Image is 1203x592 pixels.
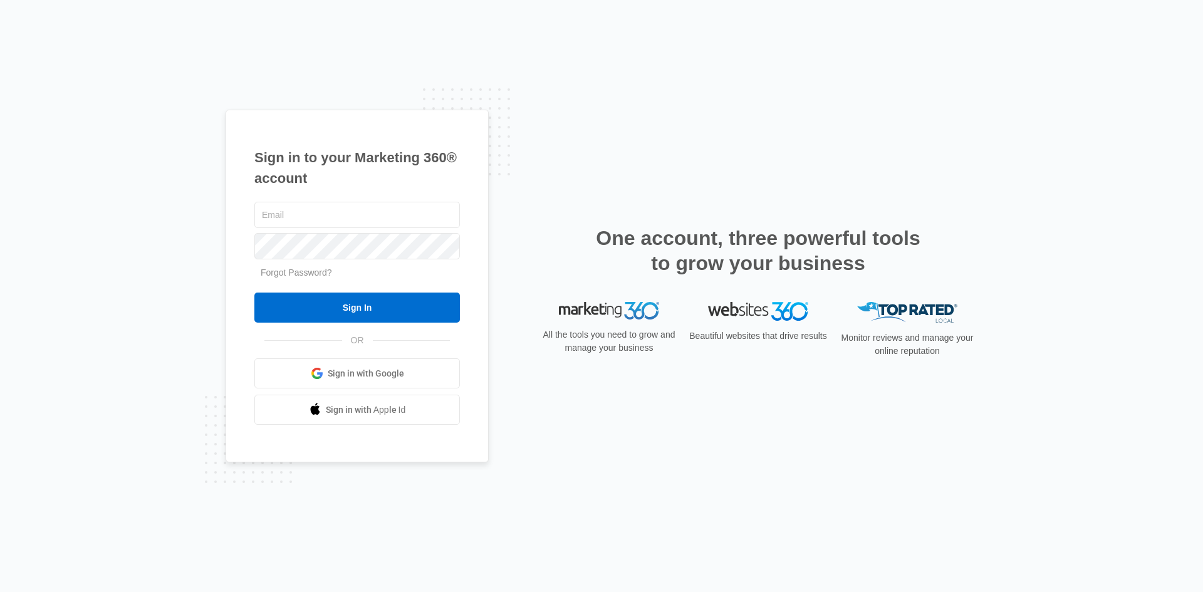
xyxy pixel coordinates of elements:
[254,293,460,323] input: Sign In
[254,395,460,425] a: Sign in with Apple Id
[559,302,659,319] img: Marketing 360
[254,358,460,388] a: Sign in with Google
[837,331,977,358] p: Monitor reviews and manage your online reputation
[261,267,332,278] a: Forgot Password?
[326,403,406,417] span: Sign in with Apple Id
[342,334,373,347] span: OR
[254,202,460,228] input: Email
[539,328,679,355] p: All the tools you need to grow and manage your business
[328,367,404,380] span: Sign in with Google
[688,330,828,343] p: Beautiful websites that drive results
[857,302,957,323] img: Top Rated Local
[254,147,460,189] h1: Sign in to your Marketing 360® account
[708,302,808,320] img: Websites 360
[592,226,924,276] h2: One account, three powerful tools to grow your business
